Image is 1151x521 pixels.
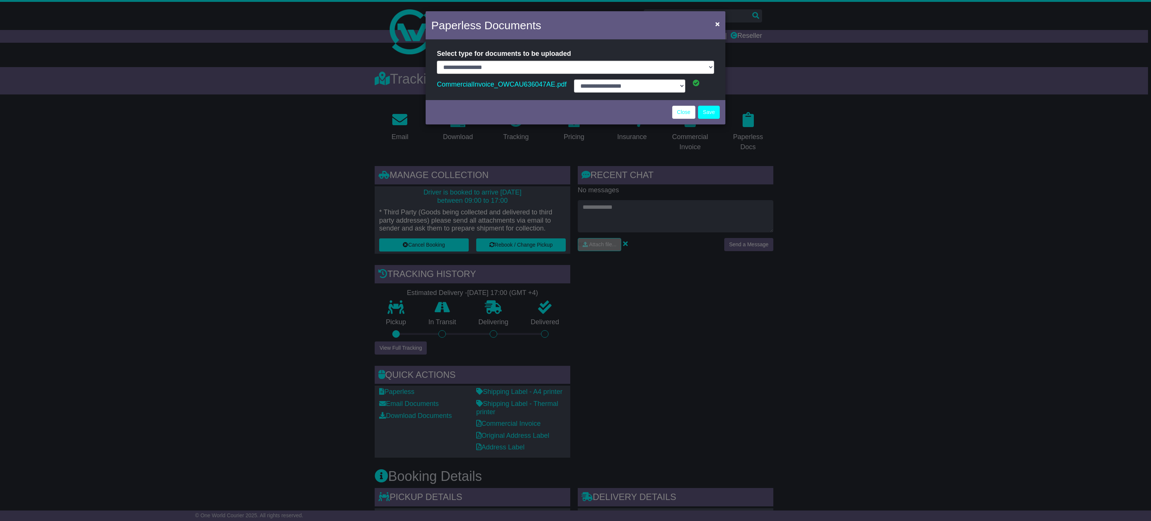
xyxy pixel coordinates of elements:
h4: Paperless Documents [431,17,541,34]
button: Save [698,106,720,119]
a: CommercialInvoice_OWCAU636047AE.pdf [437,79,567,90]
button: Close [712,16,723,31]
span: × [715,19,720,28]
a: Close [672,106,695,119]
label: Select type for documents to be uploaded [437,47,571,61]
